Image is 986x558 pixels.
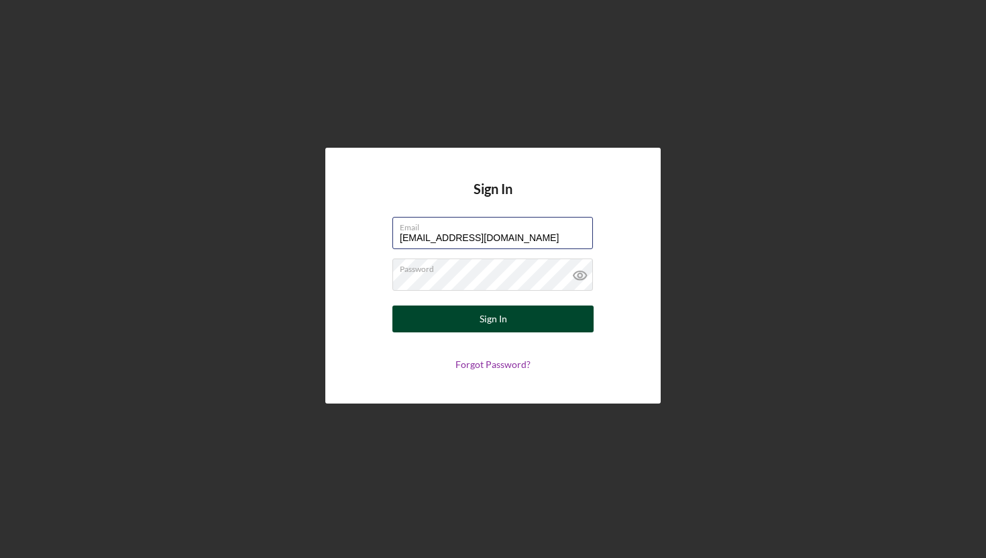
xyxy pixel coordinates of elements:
[400,218,593,232] label: Email
[480,306,507,332] div: Sign In
[474,181,512,217] h4: Sign In
[400,259,593,274] label: Password
[455,359,531,370] a: Forgot Password?
[392,306,594,332] button: Sign In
